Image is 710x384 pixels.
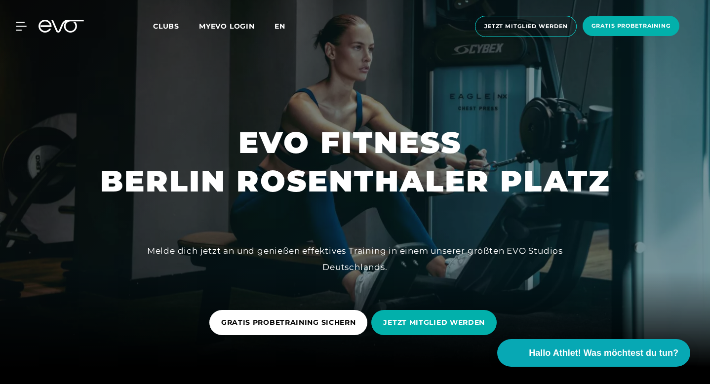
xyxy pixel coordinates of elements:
span: Clubs [153,22,179,31]
span: Gratis Probetraining [592,22,671,30]
a: MYEVO LOGIN [199,22,255,31]
a: JETZT MITGLIED WERDEN [371,303,501,343]
a: Gratis Probetraining [580,16,682,37]
div: Melde dich jetzt an und genießen effektives Training in einem unserer größten EVO Studios Deutsch... [133,243,577,275]
span: GRATIS PROBETRAINING SICHERN [221,317,356,328]
span: Jetzt Mitglied werden [484,22,567,31]
span: JETZT MITGLIED WERDEN [383,317,485,328]
span: Hallo Athlet! Was möchtest du tun? [529,346,678,360]
a: GRATIS PROBETRAINING SICHERN [209,303,372,343]
a: Clubs [153,21,199,31]
span: en [275,22,285,31]
a: en [275,21,297,32]
h1: EVO FITNESS BERLIN ROSENTHALER PLATZ [100,123,610,200]
a: Jetzt Mitglied werden [472,16,580,37]
button: Hallo Athlet! Was möchtest du tun? [497,339,690,367]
